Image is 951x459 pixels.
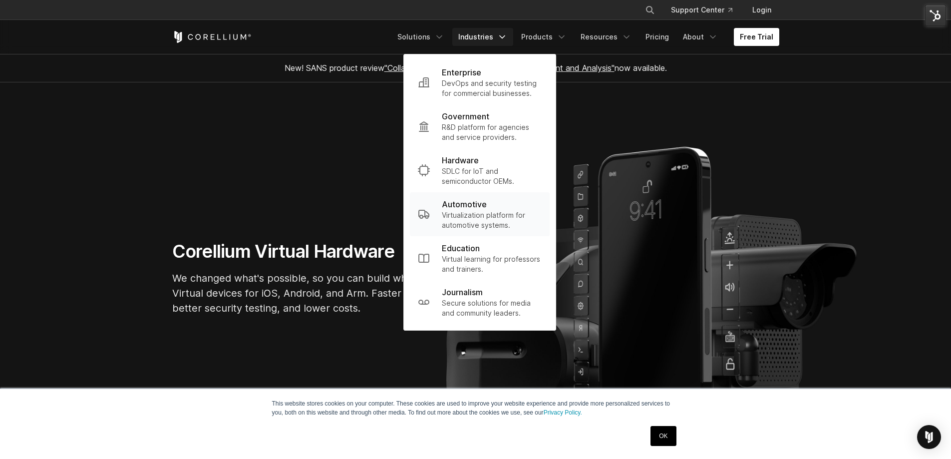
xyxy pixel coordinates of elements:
[452,28,513,46] a: Industries
[663,1,740,19] a: Support Center
[575,28,637,46] a: Resources
[641,1,659,19] button: Search
[442,210,542,230] p: Virtualization platform for automotive systems.
[391,28,450,46] a: Solutions
[917,425,941,449] div: Open Intercom Messenger
[442,298,542,318] p: Secure solutions for media and community leaders.
[285,63,667,73] span: New! SANS product review now available.
[734,28,779,46] a: Free Trial
[442,154,479,166] p: Hardware
[272,399,679,417] p: This website stores cookies on your computer. These cookies are used to improve your website expe...
[633,1,779,19] div: Navigation Menu
[391,28,779,46] div: Navigation Menu
[442,198,487,210] p: Automotive
[410,192,550,236] a: Automotive Virtualization platform for automotive systems.
[442,78,542,98] p: DevOps and security testing for commercial businesses.
[515,28,573,46] a: Products
[442,254,542,274] p: Virtual learning for professors and trainers.
[172,271,472,316] p: We changed what's possible, so you can build what's next. Virtual devices for iOS, Android, and A...
[410,60,550,104] a: Enterprise DevOps and security testing for commercial businesses.
[639,28,675,46] a: Pricing
[650,426,676,446] a: OK
[410,104,550,148] a: Government R&D platform for agencies and service providers.
[172,240,472,263] h1: Corellium Virtual Hardware
[442,242,480,254] p: Education
[384,63,615,73] a: "Collaborative Mobile App Security Development and Analysis"
[677,28,724,46] a: About
[442,166,542,186] p: SDLC for IoT and semiconductor OEMs.
[744,1,779,19] a: Login
[172,31,252,43] a: Corellium Home
[410,148,550,192] a: Hardware SDLC for IoT and semiconductor OEMs.
[410,280,550,324] a: Journalism Secure solutions for media and community leaders.
[410,236,550,280] a: Education Virtual learning for professors and trainers.
[442,286,483,298] p: Journalism
[442,66,481,78] p: Enterprise
[544,409,582,416] a: Privacy Policy.
[925,5,946,26] img: HubSpot Tools Menu Toggle
[442,110,489,122] p: Government
[442,122,542,142] p: R&D platform for agencies and service providers.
